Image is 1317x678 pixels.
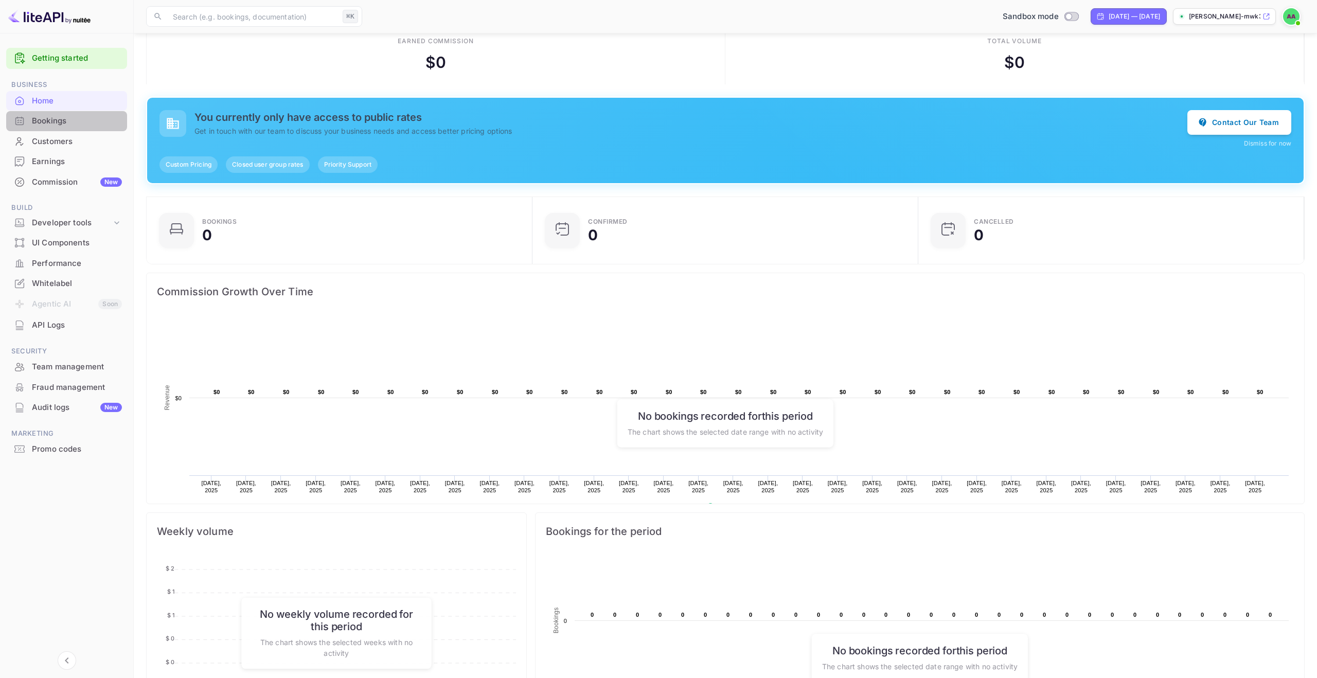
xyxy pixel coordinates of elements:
[100,403,122,412] div: New
[884,612,887,618] text: 0
[202,228,212,242] div: 0
[1283,8,1300,25] img: ashish agrawal
[1020,612,1023,618] text: 0
[1156,612,1159,618] text: 0
[32,278,122,290] div: Whitelabel
[1109,12,1160,21] div: [DATE] — [DATE]
[1222,389,1229,395] text: $0
[704,612,707,618] text: 0
[6,315,127,334] a: API Logs
[998,612,1001,618] text: 0
[974,228,984,242] div: 0
[398,37,474,46] div: Earned commission
[6,398,127,417] a: Audit logsNew
[628,426,823,437] p: The chart shows the selected date range with no activity
[546,523,1294,540] span: Bookings for the period
[514,480,535,493] text: [DATE], 2025
[770,389,777,395] text: $0
[167,611,174,618] tspan: $ 1
[1043,612,1046,618] text: 0
[6,91,127,110] a: Home
[6,152,127,171] a: Earnings
[526,389,533,395] text: $0
[175,395,182,401] text: $0
[1036,480,1056,493] text: [DATE], 2025
[875,389,881,395] text: $0
[6,172,127,191] a: CommissionNew
[6,274,127,294] div: Whitelabel
[6,111,127,131] div: Bookings
[6,398,127,418] div: Audit logsNew
[967,480,987,493] text: [DATE], 2025
[1048,389,1055,395] text: $0
[1257,389,1263,395] text: $0
[758,480,778,493] text: [DATE], 2025
[1211,480,1231,493] text: [DATE], 2025
[252,637,421,658] p: The chart shows the selected weeks with no activity
[226,160,309,169] span: Closed user group rates
[166,635,174,642] tspan: $ 0
[213,389,220,395] text: $0
[636,612,639,618] text: 0
[32,136,122,148] div: Customers
[1153,389,1160,395] text: $0
[6,152,127,172] div: Earnings
[952,612,955,618] text: 0
[479,480,500,493] text: [DATE], 2025
[202,219,237,225] div: Bookings
[318,160,378,169] span: Priority Support
[8,8,91,25] img: LiteAPI logo
[1118,389,1125,395] text: $0
[166,658,174,665] tspan: $ 0
[628,410,823,422] h6: No bookings recorded for this period
[658,612,662,618] text: 0
[6,346,127,357] span: Security
[726,612,729,618] text: 0
[457,389,464,395] text: $0
[6,111,127,130] a: Bookings
[167,6,339,27] input: Search (e.g. bookings, documentation)
[194,111,1187,123] h5: You currently only have access to public rates
[1176,480,1196,493] text: [DATE], 2025
[236,480,256,493] text: [DATE], 2025
[6,79,127,91] span: Business
[1141,480,1161,493] text: [DATE], 2025
[32,115,122,127] div: Bookings
[688,480,708,493] text: [DATE], 2025
[793,480,813,493] text: [DATE], 2025
[1201,612,1204,618] text: 0
[252,608,421,633] h6: No weekly volume recorded for this period
[987,37,1042,46] div: Total volume
[387,389,394,395] text: $0
[978,389,985,395] text: $0
[930,612,933,618] text: 0
[6,91,127,111] div: Home
[6,428,127,439] span: Marketing
[1004,51,1025,74] div: $ 0
[584,480,604,493] text: [DATE], 2025
[166,564,174,572] tspan: $ 2
[897,480,917,493] text: [DATE], 2025
[591,612,594,618] text: 0
[553,608,560,634] text: Bookings
[6,357,127,377] div: Team management
[167,588,174,595] tspan: $ 1
[772,612,775,618] text: 0
[1187,389,1194,395] text: $0
[1178,612,1181,618] text: 0
[318,389,325,395] text: $0
[1187,110,1291,135] button: Contact Our Team
[1071,480,1091,493] text: [DATE], 2025
[6,132,127,152] div: Customers
[341,480,361,493] text: [DATE], 2025
[794,612,797,618] text: 0
[862,480,882,493] text: [DATE], 2025
[907,612,910,618] text: 0
[157,523,516,540] span: Weekly volume
[32,237,122,249] div: UI Components
[1269,612,1272,618] text: 0
[6,254,127,273] a: Performance
[840,389,846,395] text: $0
[6,439,127,458] a: Promo codes
[1106,480,1126,493] text: [DATE], 2025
